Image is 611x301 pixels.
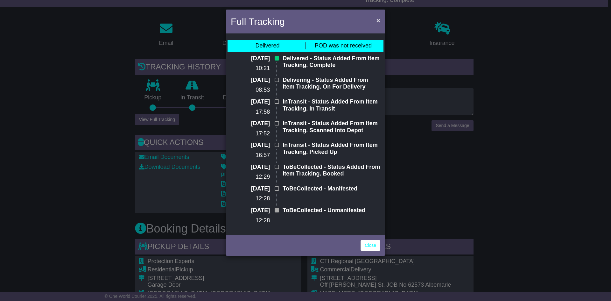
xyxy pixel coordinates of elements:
[231,217,270,224] p: 12:28
[283,55,380,69] p: Delivered - Status Added From Item Tracking. Complete
[231,142,270,149] p: [DATE]
[231,77,270,84] p: [DATE]
[283,164,380,177] p: ToBeCollected - Status Added From Item Tracking. Booked
[231,55,270,62] p: [DATE]
[231,98,270,105] p: [DATE]
[231,109,270,116] p: 17:58
[283,207,380,214] p: ToBeCollected - Unmanifested
[231,207,270,214] p: [DATE]
[231,65,270,72] p: 10:21
[283,120,380,134] p: InTransit - Status Added From Item Tracking. Scanned Into Depot
[231,120,270,127] p: [DATE]
[231,174,270,181] p: 12:29
[283,98,380,112] p: InTransit - Status Added From Item Tracking. In Transit
[231,185,270,192] p: [DATE]
[231,87,270,94] p: 08:53
[315,42,372,49] span: POD was not received
[376,17,380,24] span: ×
[231,152,270,159] p: 16:57
[283,142,380,155] p: InTransit - Status Added From Item Tracking. Picked Up
[373,14,383,27] button: Close
[255,42,279,49] div: Delivered
[231,14,285,29] h4: Full Tracking
[231,164,270,171] p: [DATE]
[283,185,380,192] p: ToBeCollected - Manifested
[231,195,270,202] p: 12:28
[283,77,380,90] p: Delivering - Status Added From Item Tracking. On For Delivery
[231,130,270,137] p: 17:52
[361,240,380,251] a: Close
